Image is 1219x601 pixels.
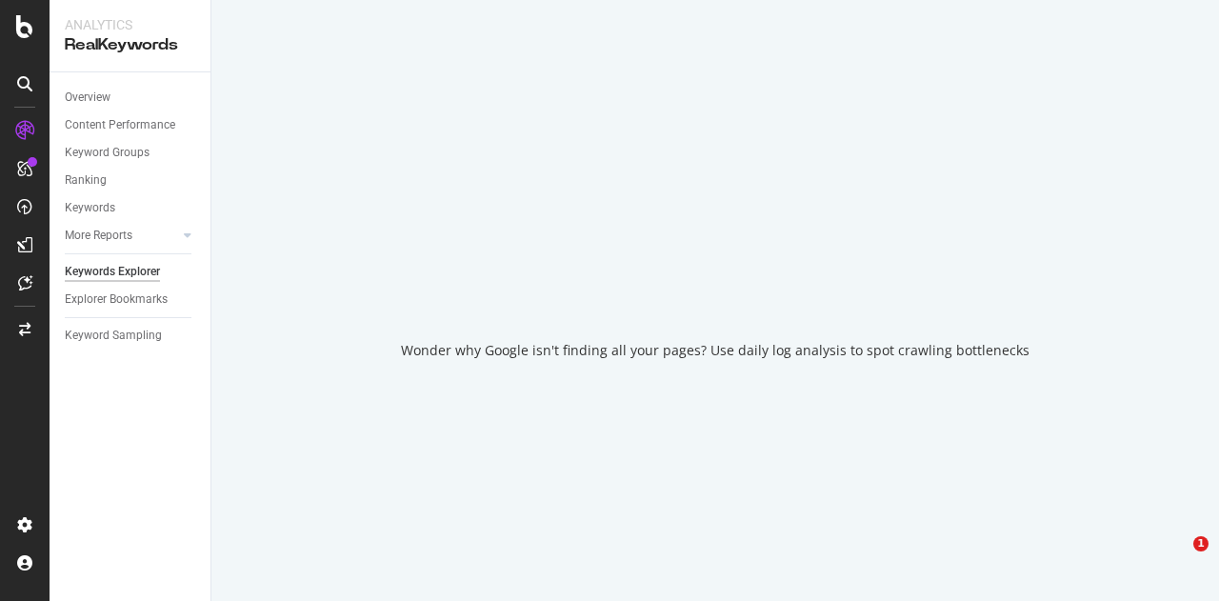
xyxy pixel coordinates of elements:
span: 1 [1193,536,1209,551]
div: Keywords Explorer [65,262,160,282]
a: Ranking [65,170,197,190]
div: Ranking [65,170,107,190]
a: Explorer Bookmarks [65,290,197,310]
a: Keywords [65,198,197,218]
div: Analytics [65,15,195,34]
a: Keyword Groups [65,143,197,163]
div: More Reports [65,226,132,246]
div: Overview [65,88,110,108]
a: Overview [65,88,197,108]
div: animation [647,242,784,311]
a: More Reports [65,226,178,246]
div: Keyword Groups [65,143,150,163]
div: RealKeywords [65,34,195,56]
div: Content Performance [65,115,175,135]
iframe: Intercom live chat [1154,536,1200,582]
a: Keywords Explorer [65,262,197,282]
div: Keywords [65,198,115,218]
div: Wonder why Google isn't finding all your pages? Use daily log analysis to spot crawling bottlenecks [401,341,1029,360]
a: Content Performance [65,115,197,135]
a: Keyword Sampling [65,326,197,346]
div: Explorer Bookmarks [65,290,168,310]
div: Keyword Sampling [65,326,162,346]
